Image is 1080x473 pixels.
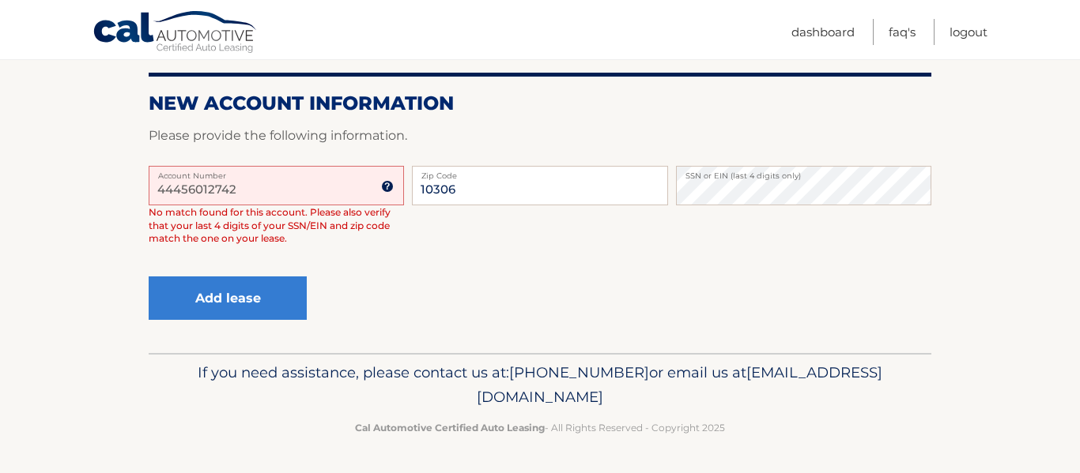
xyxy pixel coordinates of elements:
[412,166,667,178] label: Zip Code
[149,125,931,147] p: Please provide the following information.
[159,360,921,411] p: If you need assistance, please contact us at: or email us at
[93,10,259,56] a: Cal Automotive
[149,166,404,205] input: Account Number
[889,19,916,45] a: FAQ's
[149,276,307,320] button: Add lease
[791,19,855,45] a: Dashboard
[381,180,394,193] img: tooltip.svg
[509,363,649,381] span: [PHONE_NUMBER]
[950,19,987,45] a: Logout
[149,166,404,178] label: Account Number
[149,206,391,245] span: No match found for this account. Please also verify that your last 4 digits of your SSN/EIN and z...
[676,166,931,178] label: SSN or EIN (last 4 digits only)
[159,419,921,436] p: - All Rights Reserved - Copyright 2025
[355,422,545,434] strong: Cal Automotive Certified Auto Leasing
[149,92,931,115] h2: New Account Information
[412,166,667,205] input: Zip Code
